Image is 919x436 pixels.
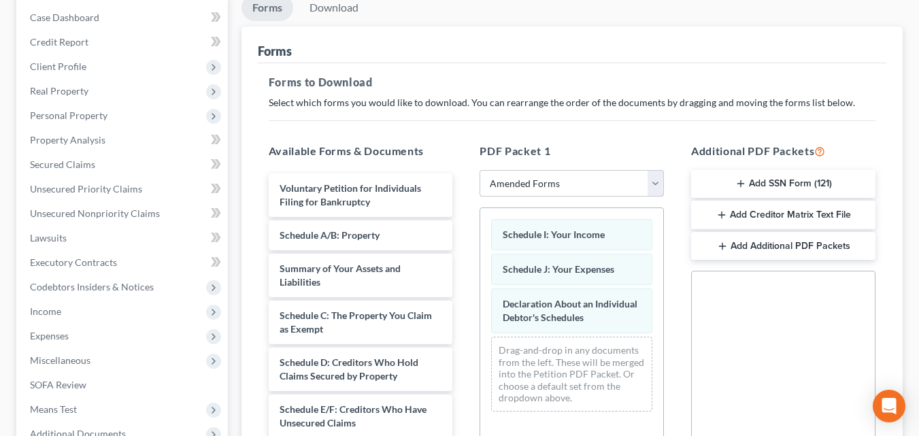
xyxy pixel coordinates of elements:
span: Means Test [30,403,77,415]
span: Schedule D: Creditors Who Hold Claims Secured by Property [280,356,418,382]
span: Schedule J: Your Expenses [503,263,614,275]
span: Real Property [30,85,88,97]
span: Schedule A/B: Property [280,229,380,241]
a: Unsecured Nonpriority Claims [19,201,228,226]
a: Unsecured Priority Claims [19,177,228,201]
p: Select which forms you would like to download. You can rearrange the order of the documents by dr... [269,96,875,110]
span: Miscellaneous [30,354,90,366]
span: Personal Property [30,110,107,121]
h5: Available Forms & Documents [269,143,453,159]
span: Lawsuits [30,232,67,244]
h5: Additional PDF Packets [691,143,875,159]
span: Case Dashboard [30,12,99,23]
a: Secured Claims [19,152,228,177]
a: Lawsuits [19,226,228,250]
span: Schedule E/F: Creditors Who Have Unsecured Claims [280,403,427,429]
div: Open Intercom Messenger [873,390,905,422]
span: Income [30,305,61,317]
span: Unsecured Nonpriority Claims [30,207,160,219]
button: Add Additional PDF Packets [691,232,875,261]
span: Summary of Your Assets and Liabilities [280,263,401,288]
span: SOFA Review [30,379,86,390]
span: Schedule I: Your Income [503,229,605,240]
span: Executory Contracts [30,256,117,268]
span: Voluntary Petition for Individuals Filing for Bankruptcy [280,182,421,207]
span: Property Analysis [30,134,105,146]
span: Unsecured Priority Claims [30,183,142,195]
a: Credit Report [19,30,228,54]
span: Schedule C: The Property You Claim as Exempt [280,309,432,335]
button: Add SSN Form (121) [691,170,875,199]
div: Drag-and-drop in any documents from the left. These will be merged into the Petition PDF Packet. ... [491,337,652,412]
span: Client Profile [30,61,86,72]
span: Credit Report [30,36,88,48]
a: Case Dashboard [19,5,228,30]
button: Add Creditor Matrix Text File [691,201,875,229]
a: Property Analysis [19,128,228,152]
span: Expenses [30,330,69,341]
span: Codebtors Insiders & Notices [30,281,154,292]
div: Forms [258,43,292,59]
span: Declaration About an Individual Debtor's Schedules [503,298,637,323]
a: SOFA Review [19,373,228,397]
h5: PDF Packet 1 [480,143,664,159]
a: Executory Contracts [19,250,228,275]
span: Secured Claims [30,158,95,170]
h5: Forms to Download [269,74,875,90]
